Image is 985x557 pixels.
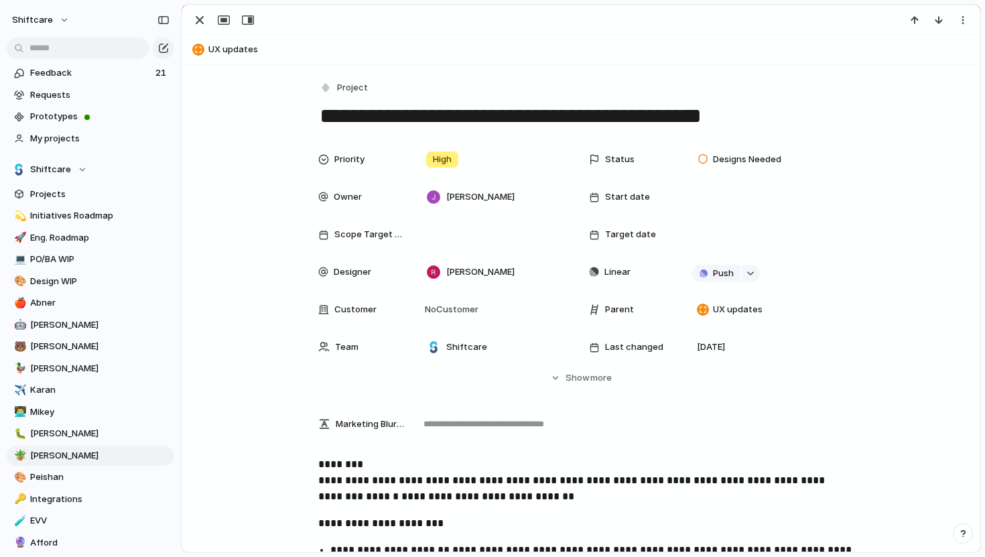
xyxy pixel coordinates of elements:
button: 🪴 [12,449,25,462]
div: 🔑 [14,491,23,507]
button: 🚀 [12,231,25,245]
span: Designer [334,265,371,279]
div: 🤖 [14,317,23,332]
a: 🧪EVV [7,511,174,531]
span: more [590,371,612,385]
a: 🐻[PERSON_NAME] [7,336,174,357]
div: 🦆 [14,361,23,376]
span: UX updates [208,43,974,56]
span: Abner [30,296,170,310]
span: No Customer [421,303,478,316]
span: Owner [334,190,362,204]
span: Show [566,371,590,385]
div: ✈️ [14,383,23,398]
button: ✈️ [12,383,25,397]
span: Projects [30,188,170,201]
div: 🐻 [14,339,23,355]
button: 🔮 [12,536,25,550]
span: Karan [30,383,170,397]
span: EVV [30,514,170,528]
span: Prototypes [30,110,170,123]
button: Shiftcare [7,160,174,180]
a: Prototypes [7,107,174,127]
span: Designs Needed [713,153,781,166]
a: Requests [7,85,174,105]
button: 🐛 [12,427,25,440]
a: 🔑Integrations [7,489,174,509]
span: [PERSON_NAME] [30,449,170,462]
button: Push [692,265,740,282]
button: 🔑 [12,493,25,506]
button: 👨‍💻 [12,406,25,419]
span: Parent [605,303,634,316]
span: Project [337,81,368,95]
div: 🚀 [14,230,23,245]
span: Start date [605,190,650,204]
span: Push [713,267,734,280]
button: 🐻 [12,340,25,353]
span: shiftcare [12,13,53,27]
button: 💫 [12,209,25,223]
a: 🍎Abner [7,293,174,313]
span: Target date [605,228,656,241]
button: Project [317,78,372,98]
button: 🦆 [12,362,25,375]
button: 🧪 [12,514,25,528]
button: 🎨 [12,471,25,484]
span: Initiatives Roadmap [30,209,170,223]
span: [PERSON_NAME] [30,318,170,332]
button: 🤖 [12,318,25,332]
span: [PERSON_NAME] [30,362,170,375]
a: 🔮Afford [7,533,174,553]
div: 💻PO/BA WIP [7,249,174,269]
button: Showmore [318,366,844,390]
span: Priority [334,153,365,166]
a: 🎨Design WIP [7,271,174,292]
span: My projects [30,132,170,145]
a: 🎨Peishan [7,467,174,487]
span: PO/BA WIP [30,253,170,266]
span: Customer [334,303,377,316]
div: 🎨 [14,470,23,485]
div: 👨‍💻 [14,404,23,420]
span: [PERSON_NAME] [446,265,515,279]
span: Afford [30,536,170,550]
span: Mikey [30,406,170,419]
a: Projects [7,184,174,204]
span: UX updates [713,303,763,316]
span: Requests [30,88,170,102]
span: Eng. Roadmap [30,231,170,245]
div: 🔮 [14,535,23,550]
span: Shiftcare [446,341,487,354]
a: 🐛[PERSON_NAME] [7,424,174,444]
span: Feedback [30,66,151,80]
a: 💫Initiatives Roadmap [7,206,174,226]
div: 🪴 [14,448,23,463]
a: 🦆[PERSON_NAME] [7,359,174,379]
span: [PERSON_NAME] [30,340,170,353]
span: [PERSON_NAME] [30,427,170,440]
span: [DATE] [697,341,725,354]
span: 21 [155,66,169,80]
a: 👨‍💻Mikey [7,402,174,422]
button: 💻 [12,253,25,266]
div: 🧪 [14,513,23,529]
a: 🤖[PERSON_NAME] [7,315,174,335]
a: ✈️Karan [7,380,174,400]
a: 🪴[PERSON_NAME] [7,446,174,466]
span: Status [605,153,635,166]
span: [PERSON_NAME] [446,190,515,204]
div: 🎨 [14,273,23,289]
